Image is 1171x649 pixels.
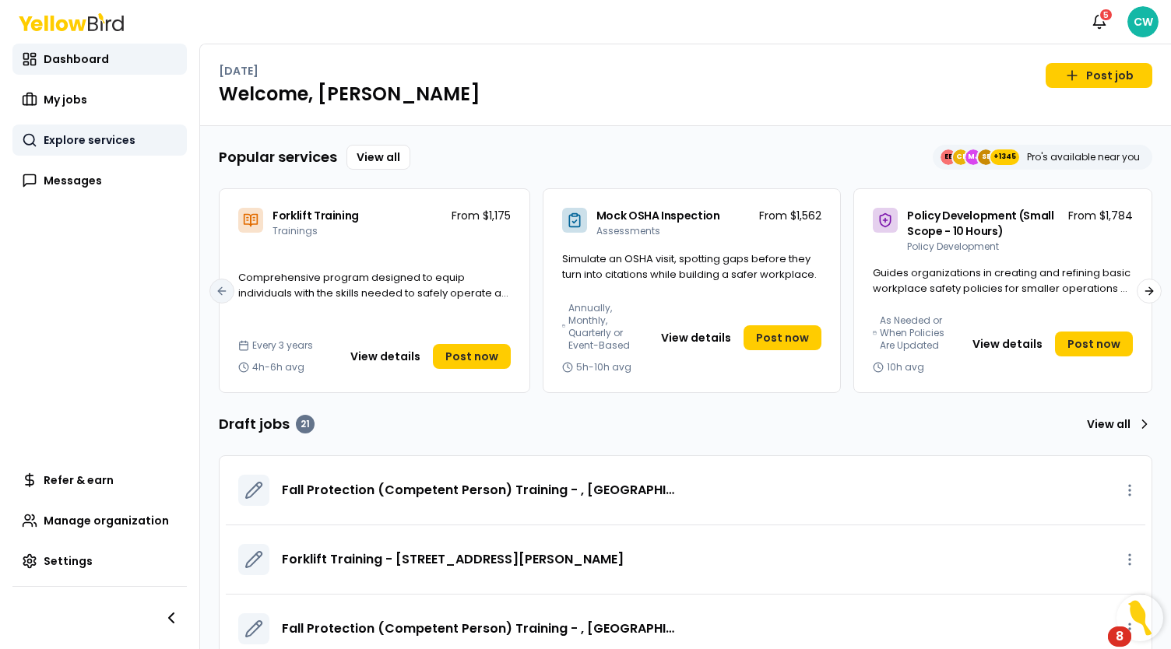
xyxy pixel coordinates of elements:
[273,224,318,237] span: Trainings
[965,149,981,165] span: MJ
[1068,208,1133,223] p: From $1,784
[907,240,999,253] span: Policy Development
[44,472,114,488] span: Refer & earn
[341,344,430,369] button: View details
[978,149,993,165] span: SE
[219,146,337,168] h3: Popular services
[12,465,187,496] a: Refer & earn
[346,145,410,170] a: View all
[12,84,187,115] a: My jobs
[1099,8,1113,22] div: 5
[445,349,498,364] span: Post now
[596,224,660,237] span: Assessments
[44,173,102,188] span: Messages
[963,332,1052,356] button: View details
[880,314,950,352] span: As Needed or When Policies Are Updated
[1127,6,1159,37] span: CW
[576,361,631,374] span: 5h-10h avg
[452,208,511,223] p: From $1,175
[941,149,956,165] span: EE
[12,165,187,196] a: Messages
[44,513,169,528] span: Manage organization
[44,553,93,569] span: Settings
[12,125,187,156] a: Explore services
[652,325,740,350] button: View details
[756,330,809,346] span: Post now
[282,550,624,569] a: Forklift Training - [STREET_ADDRESS][PERSON_NAME]
[1055,332,1133,356] a: Post now
[907,208,1053,239] span: Policy Development (Small Scope - 10 Hours)
[953,149,969,165] span: CE
[1084,6,1115,37] button: 5
[12,44,187,75] a: Dashboard
[568,302,639,352] span: Annually, Monthly, Quarterly or Event-Based
[252,361,304,374] span: 4h-6h avg
[282,481,680,500] a: Fall Protection (Competent Person) Training - , [GEOGRAPHIC_DATA]
[282,619,680,638] a: Fall Protection (Competent Person) Training - , [GEOGRAPHIC_DATA]
[219,82,1152,107] h1: Welcome, [PERSON_NAME]
[296,415,315,433] div: 21
[1067,336,1120,352] span: Post now
[596,208,720,223] span: Mock OSHA Inspection
[12,505,187,536] a: Manage organization
[238,270,508,315] span: Comprehensive program designed to equip individuals with the skills needed to safely operate a fo...
[273,208,359,223] span: Forklift Training
[219,63,258,79] p: [DATE]
[759,208,821,223] p: From $1,562
[44,51,109,67] span: Dashboard
[433,344,511,369] a: Post now
[1081,412,1152,437] a: View all
[744,325,821,350] a: Post now
[252,339,313,352] span: Every 3 years
[873,265,1131,310] span: Guides organizations in creating and refining basic workplace safety policies for smaller operati...
[887,361,924,374] span: 10h avg
[44,132,135,148] span: Explore services
[1046,63,1152,88] a: Post job
[1116,595,1163,641] button: Open Resource Center, 8 new notifications
[562,251,817,282] span: Simulate an OSHA visit, spotting gaps before they turn into citations while building a safer work...
[219,413,315,435] h3: Draft jobs
[44,92,87,107] span: My jobs
[993,149,1016,165] span: +1345
[12,546,187,577] a: Settings
[1027,151,1140,163] p: Pro's available near you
